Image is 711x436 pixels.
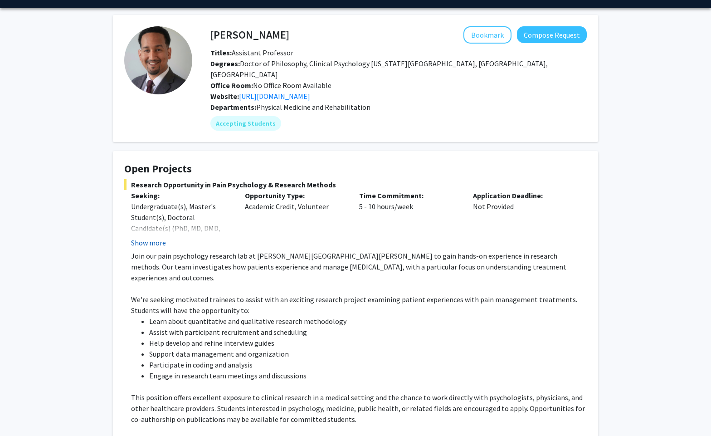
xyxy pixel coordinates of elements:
span: Doctor of Philosophy, Clinical Psychology [US_STATE][GEOGRAPHIC_DATA], [GEOGRAPHIC_DATA], [GEOGRA... [210,59,548,79]
div: Academic Credit, Volunteer [238,190,352,248]
div: 5 - 10 hours/week [352,190,466,248]
b: Website: [210,92,239,101]
p: Time Commitment: [359,190,459,201]
iframe: Chat [7,395,39,429]
button: Show more [131,237,166,248]
button: Compose Request to Fenan Rassu [517,26,587,43]
b: Titles: [210,48,232,57]
p: We're seeking motivated trainees to assist with an exciting research project examining patient ex... [131,294,587,316]
div: Not Provided [466,190,580,248]
li: Participate in coding and analysis [149,359,587,370]
li: Learn about quantitative and qualitative research methodology [149,316,587,327]
button: Add Fenan Rassu to Bookmarks [463,26,511,44]
li: Engage in research team meetings and discussions [149,370,587,381]
img: Profile Picture [124,26,192,94]
p: Opportunity Type: [245,190,345,201]
p: Seeking: [131,190,231,201]
p: Join our pain psychology research lab at [PERSON_NAME][GEOGRAPHIC_DATA][PERSON_NAME] to gain hand... [131,250,587,283]
h4: [PERSON_NAME] [210,26,289,43]
li: Support data management and organization [149,348,587,359]
p: This position offers excellent exposure to clinical research in a medical setting and the chance ... [131,392,587,425]
li: Help develop and refine interview guides [149,338,587,348]
b: Departments: [210,103,256,112]
div: Undergraduate(s), Master's Student(s), Doctoral Candidate(s) (PhD, MD, DMD, PharmD, etc.), Postdo... [131,201,231,277]
p: Application Deadline: [473,190,573,201]
li: Assist with participant recruitment and scheduling [149,327,587,338]
b: Office Room: [210,81,253,90]
b: Degrees: [210,59,240,68]
mat-chip: Accepting Students [210,116,281,131]
span: Physical Medicine and Rehabilitation [256,103,370,112]
h4: Open Projects [124,162,587,176]
span: No Office Room Available [210,81,331,90]
span: Assistant Professor [210,48,293,57]
span: Research Opportunity in Pain Psychology & Research Methods [124,179,587,190]
a: Opens in a new tab [239,92,310,101]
